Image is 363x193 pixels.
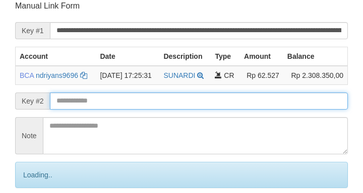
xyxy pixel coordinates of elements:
[16,47,96,66] th: Account
[159,47,211,66] th: Description
[15,1,348,12] p: Manual Link Form
[240,66,283,85] td: Rp 62.527
[283,47,348,66] th: Balance
[15,22,50,39] span: Key #1
[240,47,283,66] th: Amount
[15,92,50,110] span: Key #2
[15,117,43,154] span: Note
[20,71,34,79] span: BCA
[224,71,234,79] span: CR
[163,71,195,79] a: SUNARDI
[36,71,78,79] a: ndriyans9696
[80,71,87,79] a: Copy ndriyans9696 to clipboard
[15,162,348,188] div: Loading..
[283,66,348,85] td: Rp 2.308.350,00
[96,66,159,85] td: [DATE] 17:25:31
[96,47,159,66] th: Date
[211,47,240,66] th: Type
